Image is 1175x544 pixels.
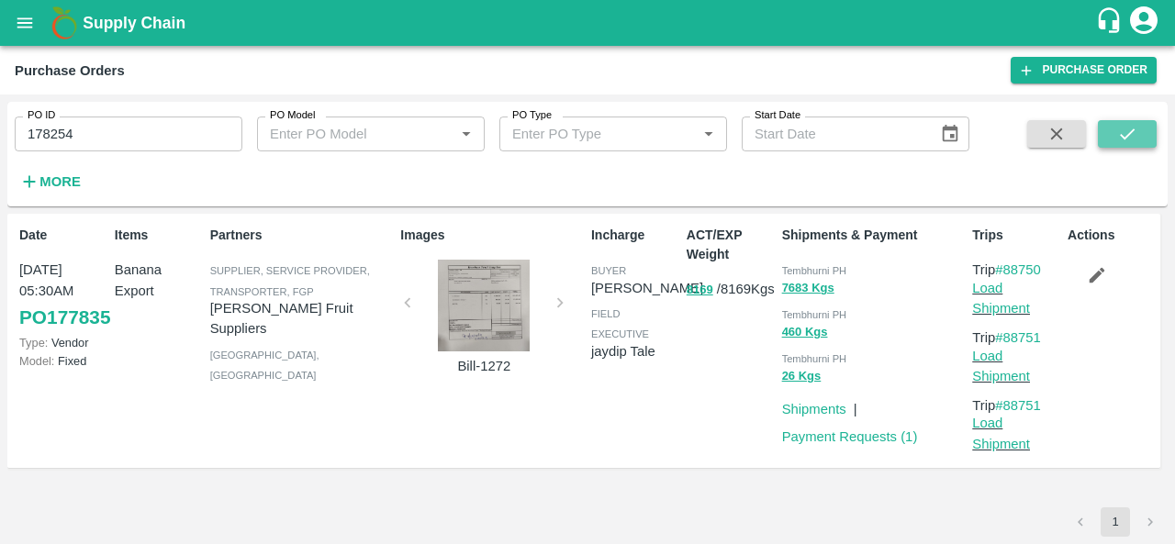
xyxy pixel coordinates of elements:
[19,301,110,334] a: PO177835
[454,122,478,146] button: Open
[782,429,918,444] a: Payment Requests (1)
[782,353,847,364] span: Tembhurni PH
[28,108,55,123] label: PO ID
[933,117,968,151] button: Choose date
[1011,57,1157,83] a: Purchase Order
[687,226,775,264] p: ACT/EXP Weight
[15,117,242,151] input: Enter PO ID
[687,279,775,300] p: / 8169 Kgs
[995,330,1041,345] a: #88751
[415,356,553,376] p: Bill-1272
[46,5,83,41] img: logo
[591,341,679,361] p: jaydip Tale
[755,108,800,123] label: Start Date
[19,226,107,245] p: Date
[1063,507,1168,537] nav: pagination navigation
[19,334,107,351] p: Vendor
[687,280,713,301] button: 8169
[591,308,649,339] span: field executive
[512,108,552,123] label: PO Type
[972,281,1030,316] a: Load Shipment
[19,354,54,368] span: Model:
[505,122,667,146] input: Enter PO Type
[782,278,834,299] button: 7683 Kgs
[1068,226,1156,245] p: Actions
[591,278,703,298] p: [PERSON_NAME]
[15,59,125,83] div: Purchase Orders
[400,226,584,245] p: Images
[972,349,1030,383] a: Load Shipment
[115,226,203,245] p: Items
[115,260,203,301] p: Banana Export
[39,174,81,189] strong: More
[19,260,107,301] p: [DATE] 05:30AM
[1101,507,1130,537] button: page 1
[697,122,721,146] button: Open
[270,108,316,123] label: PO Model
[742,117,925,151] input: Start Date
[782,402,846,416] a: Shipments
[15,166,85,197] button: More
[1095,6,1127,39] div: customer-support
[210,350,319,381] span: [GEOGRAPHIC_DATA] , [GEOGRAPHIC_DATA]
[995,262,1041,277] a: #88750
[782,265,847,276] span: Tembhurni PH
[782,226,966,245] p: Shipments & Payment
[972,395,1060,416] p: Trip
[210,298,394,339] p: [PERSON_NAME] Fruit Suppliers
[210,265,370,296] span: Supplier, Service Provider, Transporter, FGP
[19,352,107,370] p: Fixed
[995,398,1041,413] a: #88751
[846,392,857,419] div: |
[210,226,394,245] p: Partners
[263,122,425,146] input: Enter PO Model
[1127,4,1160,42] div: account of current user
[972,226,1060,245] p: Trips
[83,14,185,32] b: Supply Chain
[591,265,626,276] span: buyer
[782,366,822,387] button: 26 Kgs
[591,226,679,245] p: Incharge
[4,2,46,44] button: open drawer
[972,416,1030,450] a: Load Shipment
[972,328,1060,348] p: Trip
[19,336,48,350] span: Type:
[782,322,828,343] button: 460 Kgs
[782,309,847,320] span: Tembhurni PH
[83,10,1095,36] a: Supply Chain
[972,260,1060,280] p: Trip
